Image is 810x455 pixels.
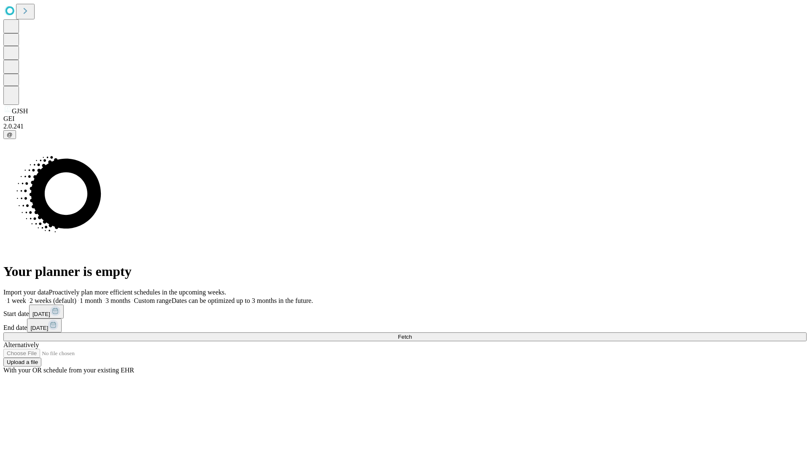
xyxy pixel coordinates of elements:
div: 2.0.241 [3,123,807,130]
span: @ [7,131,13,138]
span: 1 week [7,297,26,304]
span: Import your data [3,289,49,296]
span: 1 month [80,297,102,304]
button: Fetch [3,332,807,341]
button: [DATE] [27,318,62,332]
span: Custom range [134,297,171,304]
button: Upload a file [3,358,41,367]
button: [DATE] [29,305,64,318]
h1: Your planner is empty [3,264,807,279]
span: Dates can be optimized up to 3 months in the future. [172,297,313,304]
span: 2 weeks (default) [30,297,76,304]
span: [DATE] [30,325,48,331]
span: [DATE] [32,311,50,317]
span: GJSH [12,107,28,115]
span: Fetch [398,334,412,340]
div: End date [3,318,807,332]
div: GEI [3,115,807,123]
span: With your OR schedule from your existing EHR [3,367,134,374]
span: Proactively plan more efficient schedules in the upcoming weeks. [49,289,226,296]
div: Start date [3,305,807,318]
span: Alternatively [3,341,39,348]
button: @ [3,130,16,139]
span: 3 months [105,297,130,304]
